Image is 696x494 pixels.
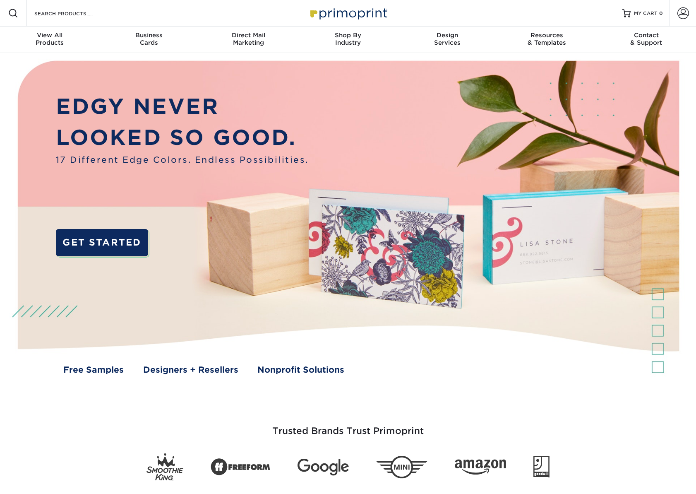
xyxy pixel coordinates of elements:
[455,459,506,475] img: Amazon
[398,31,497,46] div: Services
[634,10,658,17] span: MY CART
[597,27,696,53] a: Contact& Support
[199,27,298,53] a: Direct MailMarketing
[298,458,349,475] img: Google
[56,122,309,154] p: LOOKED SO GOOD.
[106,406,590,446] h3: Trusted Brands Trust Primoprint
[99,27,199,53] a: BusinessCards
[146,453,183,481] img: Smoothie King
[659,10,663,16] span: 0
[533,456,550,478] img: Goodwill
[56,154,309,166] span: 17 Different Edge Colors. Endless Possibilities.
[34,8,114,18] input: SEARCH PRODUCTS.....
[497,27,596,53] a: Resources& Templates
[398,27,497,53] a: DesignServices
[143,364,238,376] a: Designers + Resellers
[63,364,124,376] a: Free Samples
[211,454,270,480] img: Freeform
[497,31,596,39] span: Resources
[376,455,427,478] img: Mini
[307,4,389,22] img: Primoprint
[56,91,309,123] p: EDGY NEVER
[497,31,596,46] div: & Templates
[199,31,298,46] div: Marketing
[99,31,199,46] div: Cards
[398,31,497,39] span: Design
[298,31,398,39] span: Shop By
[199,31,298,39] span: Direct Mail
[298,27,398,53] a: Shop ByIndustry
[99,31,199,39] span: Business
[56,229,149,256] a: GET STARTED
[597,31,696,46] div: & Support
[257,364,344,376] a: Nonprofit Solutions
[298,31,398,46] div: Industry
[597,31,696,39] span: Contact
